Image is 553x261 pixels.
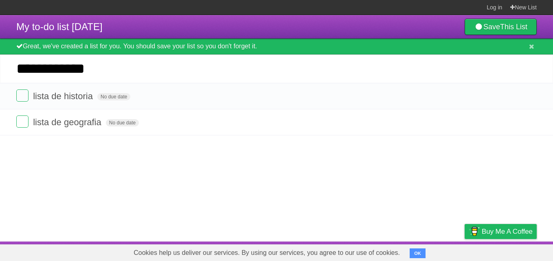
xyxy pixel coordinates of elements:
button: OK [410,248,426,258]
a: Buy me a coffee [465,224,537,239]
span: Cookies help us deliver our services. By using our services, you agree to our use of cookies. [125,245,408,261]
span: lista de geografia [33,117,103,127]
a: Terms [426,244,444,259]
a: About [356,244,373,259]
b: This List [500,23,527,31]
a: Developers [383,244,416,259]
label: Done [16,115,29,128]
span: No due date [97,93,130,100]
a: Suggest a feature [485,244,537,259]
span: Buy me a coffee [482,224,533,239]
span: My to-do list [DATE] [16,21,103,32]
span: No due date [106,119,139,126]
img: Buy me a coffee [469,224,480,238]
a: Privacy [454,244,475,259]
label: Done [16,89,29,102]
a: SaveThis List [465,19,537,35]
span: lista de historia [33,91,95,101]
